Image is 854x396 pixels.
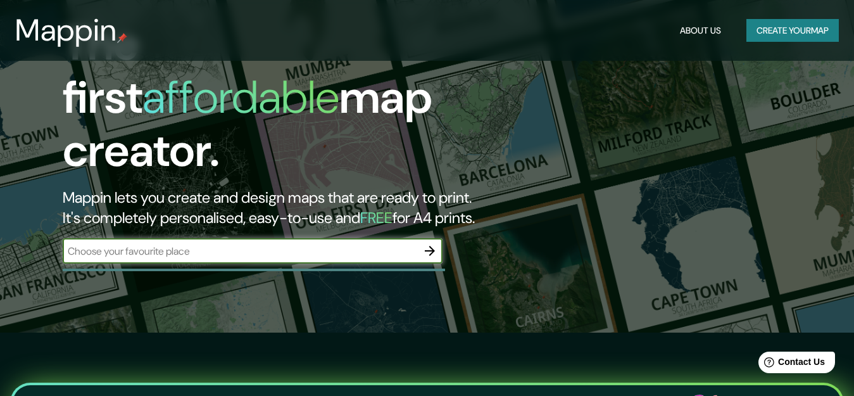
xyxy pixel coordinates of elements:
iframe: Help widget launcher [741,347,840,382]
h1: affordable [142,68,339,127]
h2: Mappin lets you create and design maps that are ready to print. It's completely personalised, eas... [63,188,490,228]
button: Create yourmap [746,19,839,42]
h1: The first map creator. [63,18,490,188]
h3: Mappin [15,13,117,48]
input: Choose your favourite place [63,244,417,259]
h5: FREE [360,208,392,227]
button: About Us [675,19,726,42]
img: mappin-pin [117,33,127,43]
